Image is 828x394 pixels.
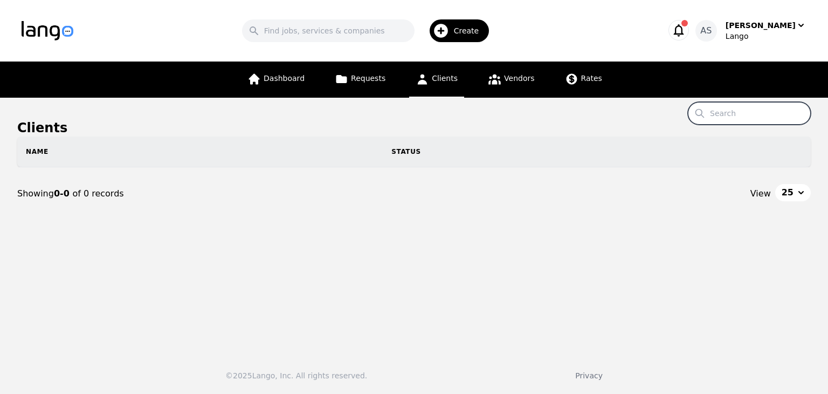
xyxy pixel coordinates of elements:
[695,20,806,42] button: AS[PERSON_NAME]Lango
[700,24,712,37] span: AS
[432,74,458,83] span: Clients
[558,62,609,98] a: Rates
[688,102,811,125] input: Search
[17,119,811,137] h1: Clients
[242,19,415,42] input: Find jobs, services & companies
[17,167,811,220] nav: Page navigation
[17,187,414,200] div: Showing of 0 records
[775,184,811,201] button: 25
[409,62,464,98] a: Clients
[241,62,311,98] a: Dashboard
[481,62,541,98] a: Vendors
[750,187,771,200] span: View
[264,74,305,83] span: Dashboard
[351,74,385,83] span: Requests
[17,137,383,167] th: Name
[383,137,811,167] th: Status
[454,25,487,36] span: Create
[225,370,367,381] div: © 2025 Lango, Inc. All rights reserved.
[415,15,496,46] button: Create
[328,62,392,98] a: Requests
[54,188,72,199] span: 0-0
[726,20,796,31] div: [PERSON_NAME]
[581,74,602,83] span: Rates
[782,186,793,199] span: 25
[22,21,73,40] img: Logo
[504,74,534,83] span: Vendors
[575,371,603,380] a: Privacy
[726,31,806,42] div: Lango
